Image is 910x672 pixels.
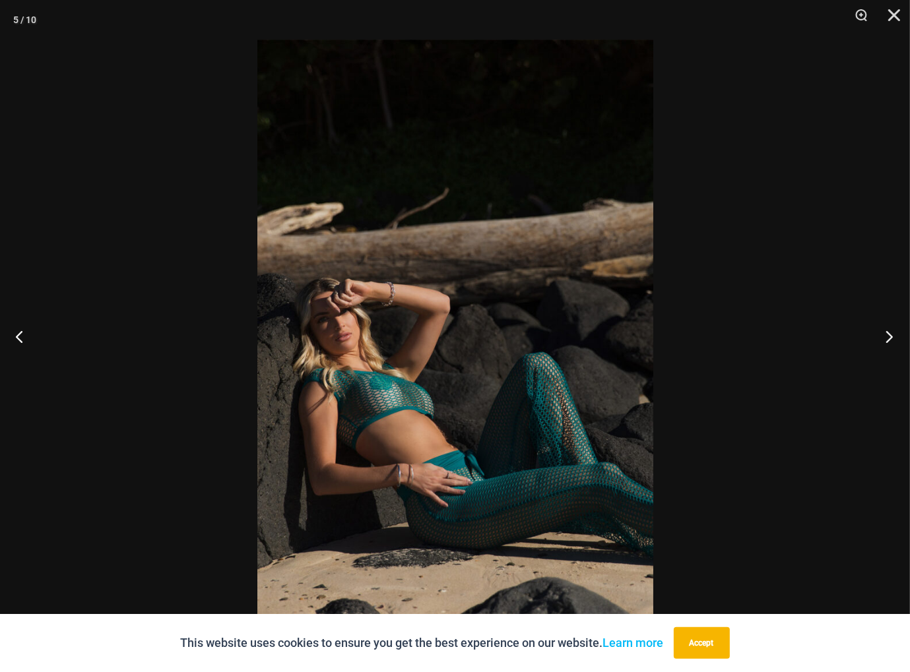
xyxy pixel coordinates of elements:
p: This website uses cookies to ensure you get the best experience on our website. [181,633,664,653]
div: 5 / 10 [13,10,36,30]
button: Next [861,303,910,369]
img: Show Stopper Jade 366 Top 5007 pants 017 [257,40,653,632]
a: Learn more [603,636,664,650]
button: Accept [674,627,730,659]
